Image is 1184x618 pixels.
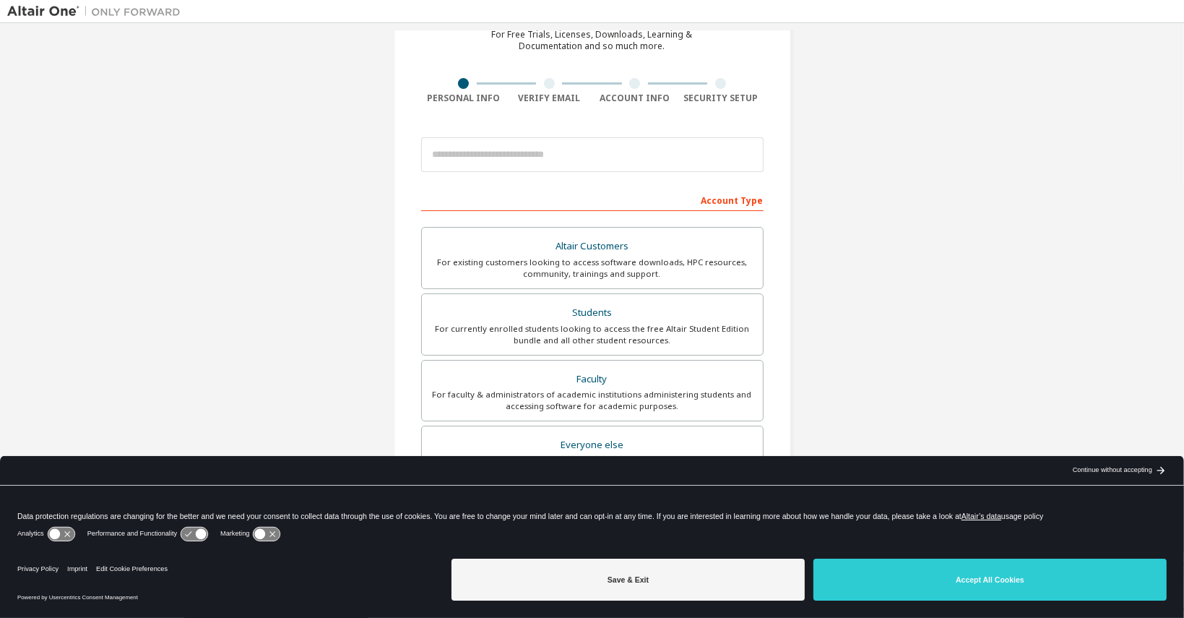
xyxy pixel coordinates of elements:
[431,369,754,390] div: Faculty
[678,93,764,104] div: Security Setup
[431,257,754,280] div: For existing customers looking to access software downloads, HPC resources, community, trainings ...
[421,93,507,104] div: Personal Info
[506,93,592,104] div: Verify Email
[421,188,764,211] div: Account Type
[431,323,754,346] div: For currently enrolled students looking to access the free Altair Student Edition bundle and all ...
[592,93,678,104] div: Account Info
[7,4,188,19] img: Altair One
[431,389,754,412] div: For faculty & administrators of academic institutions administering students and accessing softwa...
[431,435,754,455] div: Everyone else
[492,29,693,52] div: For Free Trials, Licenses, Downloads, Learning & Documentation and so much more.
[431,303,754,323] div: Students
[431,236,754,257] div: Altair Customers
